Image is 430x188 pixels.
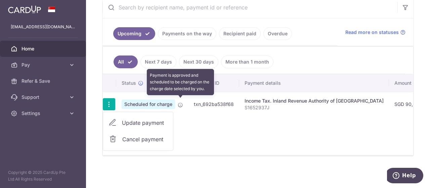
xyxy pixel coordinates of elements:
a: All [114,55,138,68]
a: Next 7 days [140,55,176,68]
span: Support [21,94,66,101]
a: Overdue [263,27,292,40]
a: Next 30 days [179,55,218,68]
span: Status [122,80,136,86]
div: Income Tax. Inland Revenue Authority of [GEOGRAPHIC_DATA] [245,98,384,104]
span: Amount [394,80,412,86]
p: S1652937J [245,104,384,111]
span: Read more on statuses [345,29,399,36]
a: Read more on statuses [345,29,405,36]
span: Settings [21,110,66,117]
span: Refer & Save [21,78,66,84]
a: Payments on the way [158,27,216,40]
span: Scheduled for charge [122,100,175,109]
a: Upcoming [113,27,155,40]
th: Payment details [239,74,389,92]
span: Home [21,45,66,52]
div: Payment is approved and scheduled to be charged on the charge date selected by you. [147,69,214,95]
img: CardUp [8,5,41,13]
a: Recipient paid [219,27,261,40]
p: [EMAIL_ADDRESS][DOMAIN_NAME] [11,24,75,30]
iframe: Opens a widget where you can find more information [387,168,423,185]
td: txn_692ba538f68 [188,92,239,116]
span: Pay [21,62,66,68]
a: More than 1 month [221,55,273,68]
